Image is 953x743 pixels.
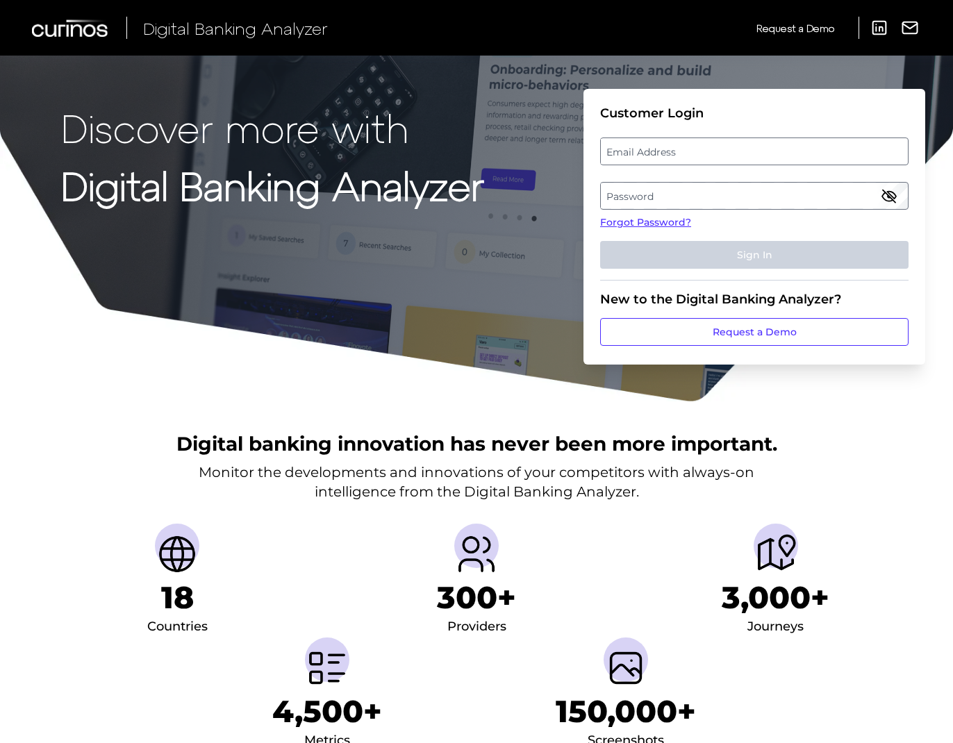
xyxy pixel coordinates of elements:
h1: 300+ [437,579,516,616]
p: Monitor the developments and innovations of your competitors with always-on intelligence from the... [199,462,754,501]
h1: 150,000+ [556,693,696,730]
img: Journeys [754,532,798,576]
span: Request a Demo [756,22,834,34]
p: Discover more with [61,106,484,149]
label: Password [601,183,907,208]
h2: Digital banking innovation has never been more important. [176,431,777,457]
img: Metrics [305,646,349,690]
span: Digital Banking Analyzer [143,18,328,38]
img: Screenshots [604,646,648,690]
img: Providers [454,532,499,576]
div: Customer Login [600,106,909,121]
button: Sign In [600,241,909,269]
a: Request a Demo [600,318,909,346]
div: Journeys [747,616,804,638]
a: Request a Demo [756,17,834,40]
img: Curinos [32,19,110,37]
a: Forgot Password? [600,215,909,230]
label: Email Address [601,139,907,164]
h1: 3,000+ [722,579,829,616]
h1: 4,500+ [272,693,382,730]
div: Providers [447,616,506,638]
h1: 18 [161,579,194,616]
div: Countries [147,616,208,638]
strong: Digital Banking Analyzer [61,162,484,208]
img: Countries [155,532,199,576]
div: New to the Digital Banking Analyzer? [600,292,909,307]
